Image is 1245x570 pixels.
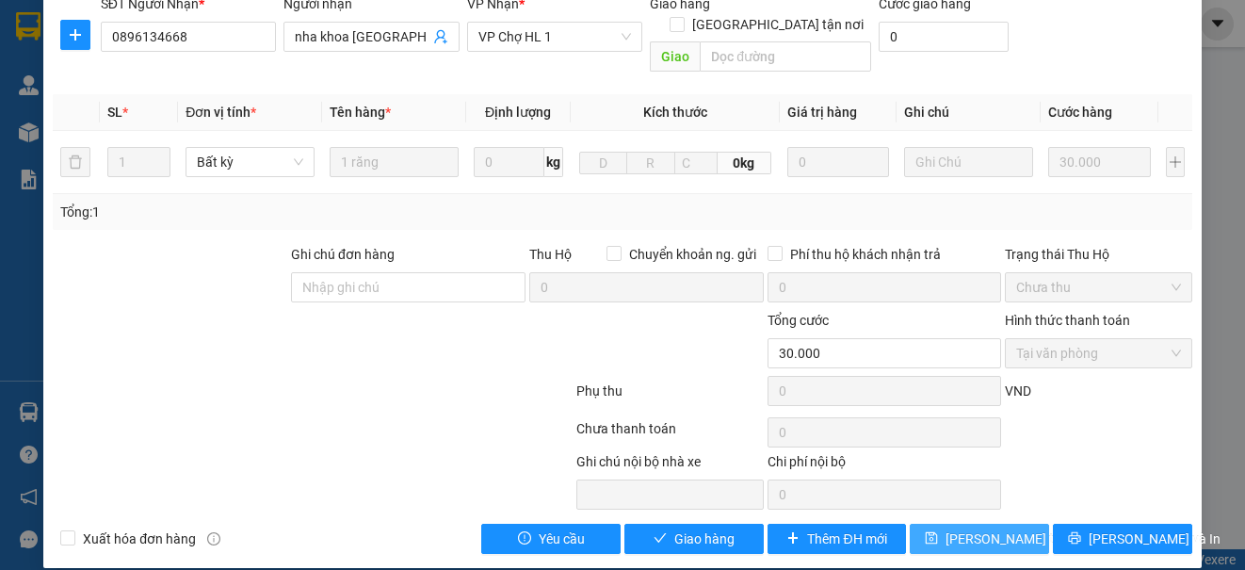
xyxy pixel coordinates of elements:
[481,524,621,554] button: exclamation-circleYêu cầu
[807,529,886,549] span: Thêm ĐH mới
[783,244,948,265] span: Phí thu hộ khách nhận trả
[674,529,735,549] span: Giao hàng
[700,41,871,72] input: Dọc đường
[1005,383,1031,399] span: VND
[654,531,667,546] span: check
[685,14,871,35] span: [GEOGRAPHIC_DATA] tận nơi
[197,148,303,176] span: Bất kỳ
[1016,339,1180,367] span: Tại văn phòng
[60,202,482,222] div: Tổng: 1
[478,23,631,51] span: VP Chợ HL 1
[8,55,189,122] span: Gửi hàng [GEOGRAPHIC_DATA]: Hotline:
[291,247,395,262] label: Ghi chú đơn hàng
[1048,147,1151,177] input: 0
[1089,529,1221,549] span: [PERSON_NAME] và In
[529,247,572,262] span: Thu Hộ
[1005,313,1130,328] label: Hình thức thanh toán
[1068,531,1081,546] span: printer
[20,9,177,50] strong: Công ty TNHH Phúc Xuyên
[433,29,448,44] span: user-add
[9,72,189,105] strong: 024 3236 3236 -
[925,531,938,546] span: save
[574,381,765,414] div: Phụ thu
[60,20,90,50] button: plus
[207,532,220,546] span: info-circle
[650,41,700,72] span: Giao
[186,105,256,120] span: Đơn vị tính
[904,147,1033,177] input: Ghi Chú
[75,529,203,549] span: Xuất hóa đơn hàng
[485,105,551,120] span: Định lượng
[787,147,890,177] input: 0
[61,27,89,42] span: plus
[574,418,765,451] div: Chưa thanh toán
[1166,147,1185,177] button: plus
[539,529,585,549] span: Yêu cầu
[626,152,675,174] input: R
[330,147,459,177] input: VD: Bàn, Ghế
[60,147,90,177] button: delete
[946,529,1096,549] span: [PERSON_NAME] thay đổi
[624,524,764,554] button: checkGiao hàng
[1053,524,1192,554] button: printer[PERSON_NAME] và In
[674,152,718,174] input: C
[622,244,764,265] span: Chuyển khoản ng. gửi
[1016,273,1180,301] span: Chưa thu
[579,152,628,174] input: D
[910,524,1049,554] button: save[PERSON_NAME] thay đổi
[518,531,531,546] span: exclamation-circle
[768,313,829,328] span: Tổng cước
[330,105,391,120] span: Tên hàng
[291,272,525,302] input: Ghi chú đơn hàng
[1005,244,1191,265] div: Trạng thái Thu Hộ
[879,22,1009,52] input: Cước giao hàng
[786,531,800,546] span: plus
[576,451,763,480] div: Ghi chú nội bộ nhà xe
[40,89,188,122] strong: 0888 827 827 - 0848 827 827
[1048,105,1112,120] span: Cước hàng
[768,451,1002,480] div: Chi phí nội bộ
[787,105,857,120] span: Giá trị hàng
[17,126,181,176] span: Gửi hàng Hạ Long: Hotline:
[718,152,771,174] span: 0kg
[544,147,563,177] span: kg
[897,94,1041,131] th: Ghi chú
[107,105,122,120] span: SL
[643,105,707,120] span: Kích thước
[768,524,907,554] button: plusThêm ĐH mới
